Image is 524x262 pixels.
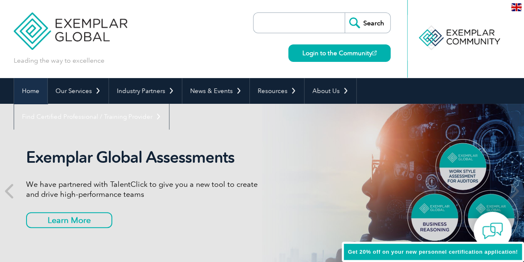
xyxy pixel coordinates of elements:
[250,78,304,104] a: Resources
[372,51,377,55] img: open_square.png
[109,78,182,104] a: Industry Partners
[348,249,518,255] span: Get 20% off on your new personnel certification application!
[182,78,249,104] a: News & Events
[511,3,522,11] img: en
[14,104,169,130] a: Find Certified Professional / Training Provider
[345,13,390,33] input: Search
[304,78,356,104] a: About Us
[288,44,391,62] a: Login to the Community
[26,212,112,228] a: Learn More
[14,56,104,65] p: Leading the way to excellence
[48,78,109,104] a: Our Services
[14,78,47,104] a: Home
[26,148,262,167] h2: Exemplar Global Assessments
[482,220,503,241] img: contact-chat.png
[26,179,262,199] p: We have partnered with TalentClick to give you a new tool to create and drive high-performance teams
